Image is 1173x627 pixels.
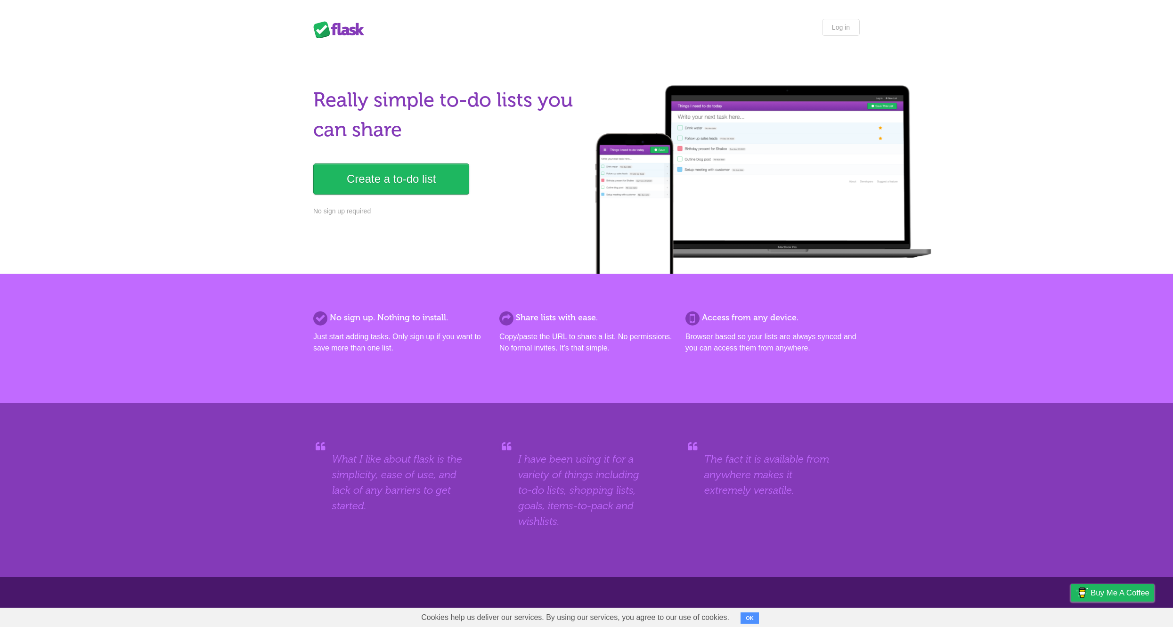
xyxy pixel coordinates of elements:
[313,311,488,324] h2: No sign up. Nothing to install.
[313,85,581,145] h1: Really simple to-do lists you can share
[685,311,860,324] h2: Access from any device.
[313,206,581,216] p: No sign up required
[685,331,860,354] p: Browser based so your lists are always synced and you can access them from anywhere.
[1075,585,1088,601] img: Buy me a coffee
[741,612,759,624] button: OK
[313,331,488,354] p: Just start adding tasks. Only sign up if you want to save more than one list.
[313,21,370,38] div: Flask Lists
[499,311,674,324] h2: Share lists with ease.
[412,608,739,627] span: Cookies help us deliver our services. By using our services, you agree to our use of cookies.
[499,331,674,354] p: Copy/paste the URL to share a list. No permissions. No formal invites. It's that simple.
[1071,584,1154,602] a: Buy me a coffee
[704,451,841,498] blockquote: The fact it is available from anywhere makes it extremely versatile.
[332,451,469,513] blockquote: What I like about flask is the simplicity, ease of use, and lack of any barriers to get started.
[1091,585,1149,601] span: Buy me a coffee
[518,451,655,529] blockquote: I have been using it for a variety of things including to-do lists, shopping lists, goals, items-...
[822,19,860,36] a: Log in
[313,163,469,195] a: Create a to-do list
